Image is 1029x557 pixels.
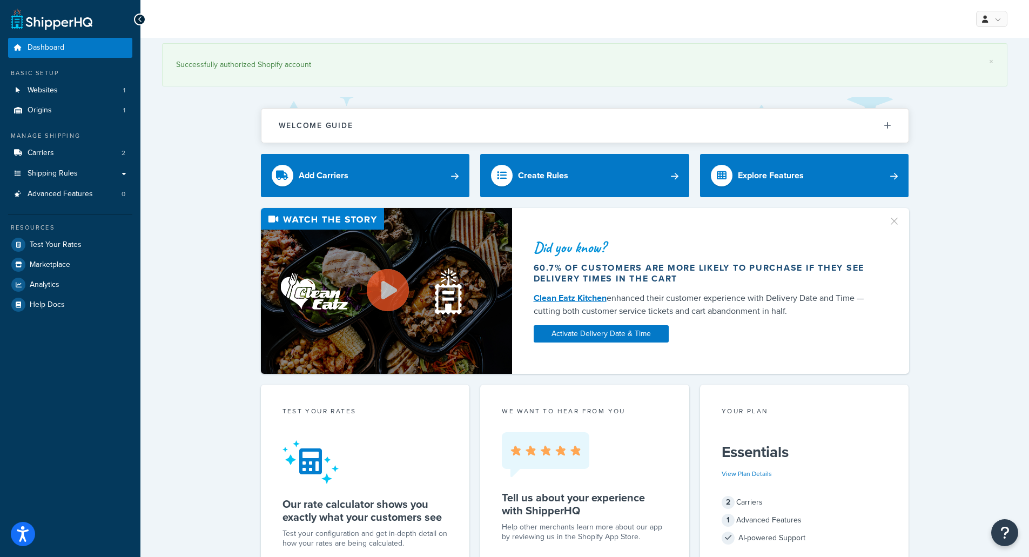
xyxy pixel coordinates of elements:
[8,295,132,314] a: Help Docs
[283,529,448,548] div: Test your configuration and get in-depth detail on how your rates are being calculated.
[279,122,353,130] h2: Welcome Guide
[534,240,875,255] div: Did you know?
[30,260,70,270] span: Marketplace
[8,80,132,100] a: Websites1
[8,235,132,254] a: Test Your Rates
[122,149,125,158] span: 2
[502,522,668,542] p: Help other merchants learn more about our app by reviewing us in the Shopify App Store.
[30,280,59,290] span: Analytics
[122,190,125,199] span: 0
[28,169,78,178] span: Shipping Rules
[989,57,993,66] a: ×
[534,292,875,318] div: enhanced their customer experience with Delivery Date and Time — cutting both customer service ti...
[722,444,887,461] h5: Essentials
[123,86,125,95] span: 1
[261,109,909,143] button: Welcome Guide
[534,292,607,304] a: Clean Eatz Kitchen
[534,263,875,284] div: 60.7% of customers are more likely to purchase if they see delivery times in the cart
[8,275,132,294] a: Analytics
[518,168,568,183] div: Create Rules
[261,208,512,374] img: Video thumbnail
[722,531,887,546] div: AI-powered Support
[28,43,64,52] span: Dashboard
[8,143,132,163] li: Carriers
[8,184,132,204] li: Advanced Features
[722,406,887,419] div: Your Plan
[8,143,132,163] a: Carriers2
[261,154,470,197] a: Add Carriers
[8,223,132,232] div: Resources
[8,69,132,78] div: Basic Setup
[722,496,735,509] span: 2
[8,80,132,100] li: Websites
[534,325,669,343] a: Activate Delivery Date & Time
[28,106,52,115] span: Origins
[722,495,887,510] div: Carriers
[502,491,668,517] h5: Tell us about your experience with ShipperHQ
[8,100,132,120] li: Origins
[28,86,58,95] span: Websites
[28,190,93,199] span: Advanced Features
[738,168,804,183] div: Explore Features
[28,149,54,158] span: Carriers
[722,469,772,479] a: View Plan Details
[8,164,132,184] a: Shipping Rules
[30,240,82,250] span: Test Your Rates
[722,513,887,528] div: Advanced Features
[8,131,132,140] div: Manage Shipping
[8,100,132,120] a: Origins1
[722,514,735,527] span: 1
[299,168,348,183] div: Add Carriers
[30,300,65,310] span: Help Docs
[8,38,132,58] a: Dashboard
[8,184,132,204] a: Advanced Features0
[502,406,668,416] p: we want to hear from you
[176,57,993,72] div: Successfully authorized Shopify account
[480,154,689,197] a: Create Rules
[123,106,125,115] span: 1
[700,154,909,197] a: Explore Features
[283,406,448,419] div: Test your rates
[8,255,132,274] a: Marketplace
[283,498,448,524] h5: Our rate calculator shows you exactly what your customers see
[991,519,1018,546] button: Open Resource Center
